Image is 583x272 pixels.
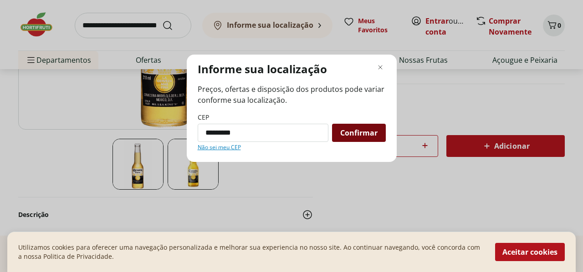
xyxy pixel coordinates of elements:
[198,113,209,122] label: CEP
[198,84,386,106] span: Preços, ofertas e disposição dos produtos pode variar conforme sua localização.
[375,62,386,73] button: Fechar modal de regionalização
[18,243,484,261] p: Utilizamos cookies para oferecer uma navegação personalizada e melhorar sua experiencia no nosso ...
[495,243,565,261] button: Aceitar cookies
[340,129,378,136] span: Confirmar
[187,55,397,162] div: Modal de regionalização
[332,124,386,142] button: Confirmar
[198,144,241,151] a: Não sei meu CEP
[198,62,327,76] p: Informe sua localização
